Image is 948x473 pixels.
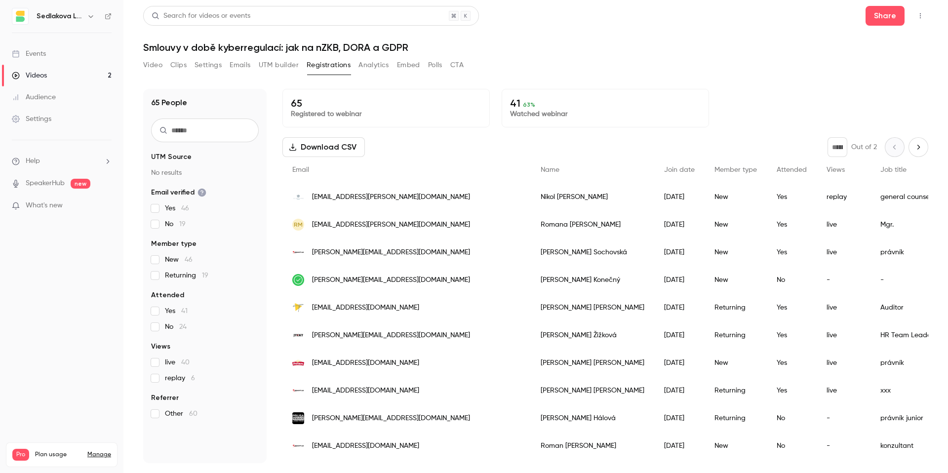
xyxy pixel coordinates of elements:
button: Video [143,57,162,73]
div: Returning [705,294,767,321]
div: [DATE] [654,404,705,432]
span: Member type [151,239,197,249]
div: [PERSON_NAME] [PERSON_NAME] [531,377,654,404]
div: [DATE] [654,294,705,321]
span: Yes [165,306,188,316]
img: ak-nu.com [292,195,304,200]
div: [DATE] [654,238,705,266]
div: Yes [767,377,817,404]
p: 41 [510,97,701,109]
p: 65 [291,97,481,109]
div: Returning [705,377,767,404]
span: [EMAIL_ADDRESS][DOMAIN_NAME] [312,386,419,396]
span: 40 [181,359,190,366]
img: prusa3d.cz [292,412,304,424]
div: Videos [12,71,47,80]
div: No [767,432,817,460]
span: [PERSON_NAME][EMAIL_ADDRESS][DOMAIN_NAME] [312,330,470,341]
iframe: Noticeable Trigger [100,201,112,210]
span: 24 [179,323,187,330]
div: New [705,183,767,211]
img: jtekt.eu [292,329,304,341]
button: UTM builder [259,57,299,73]
img: seznam.cz [292,440,304,452]
div: [DATE] [654,183,705,211]
span: Returning [165,271,208,280]
div: Roman [PERSON_NAME] [531,432,654,460]
div: - [817,404,870,432]
div: Yes [767,349,817,377]
span: New [165,255,193,265]
div: [DATE] [654,211,705,238]
div: Yes [767,211,817,238]
section: facet-groups [151,152,259,419]
span: replay [165,373,195,383]
a: SpeakerHub [26,178,65,189]
button: Top Bar Actions [912,8,928,24]
span: [EMAIL_ADDRESS][DOMAIN_NAME] [312,441,419,451]
span: 19 [202,272,208,279]
span: Pro [12,449,29,461]
span: Views [827,166,845,173]
img: Sedlakova Legal [12,8,28,24]
span: What's new [26,200,63,211]
p: No results [151,168,259,178]
img: guardians.cz [292,274,304,286]
span: No [165,322,187,332]
div: [PERSON_NAME] Žižková [531,321,654,349]
div: - [817,266,870,294]
span: Help [26,156,40,166]
div: [DATE] [654,432,705,460]
span: Yes [165,203,189,213]
span: Email [292,166,309,173]
span: [PERSON_NAME][EMAIL_ADDRESS][DOMAIN_NAME] [312,413,470,424]
div: [DATE] [654,266,705,294]
div: New [705,211,767,238]
button: Settings [195,57,222,73]
div: Returning [705,404,767,432]
div: live [817,211,870,238]
div: live [817,238,870,266]
div: New [705,432,767,460]
button: Polls [428,57,442,73]
span: [EMAIL_ADDRESS][PERSON_NAME][DOMAIN_NAME] [312,192,470,202]
span: 6 [191,375,195,382]
img: post.cz [292,385,304,396]
button: Share [866,6,905,26]
div: [PERSON_NAME] Sochovská [531,238,654,266]
div: Search for videos or events [152,11,250,21]
span: 46 [181,205,189,212]
button: Emails [230,57,250,73]
span: [EMAIL_ADDRESS][DOMAIN_NAME] [312,303,419,313]
div: Returning [705,321,767,349]
div: Yes [767,238,817,266]
div: Romana [PERSON_NAME] [531,211,654,238]
span: Email verified [151,188,206,197]
div: Events [12,49,46,59]
div: Yes [767,321,817,349]
li: help-dropdown-opener [12,156,112,166]
div: Settings [12,114,51,124]
div: [DATE] [654,349,705,377]
span: RM [294,220,303,229]
span: Member type [714,166,757,173]
span: Other [165,409,197,419]
span: Join date [664,166,695,173]
span: Attended [151,290,184,300]
p: Out of 2 [851,142,877,152]
span: Name [541,166,559,173]
img: actinet.cz [292,302,304,314]
p: Registered to webinar [291,109,481,119]
img: firma.seznam.cz [292,246,304,258]
div: Nikol [PERSON_NAME] [531,183,654,211]
h1: 65 People [151,97,187,109]
button: Registrations [307,57,351,73]
div: No [767,404,817,432]
div: New [705,266,767,294]
div: No [767,266,817,294]
span: 60 [189,410,197,417]
span: [PERSON_NAME][EMAIL_ADDRESS][DOMAIN_NAME] [312,275,470,285]
button: CTA [450,57,464,73]
div: live [817,321,870,349]
div: live [817,349,870,377]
